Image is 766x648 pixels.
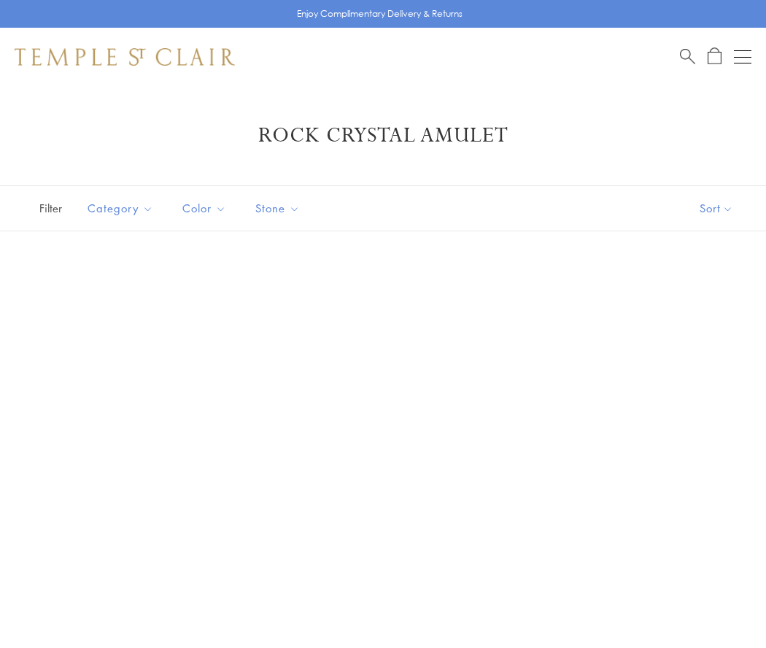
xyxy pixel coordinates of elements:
[708,47,721,66] a: Open Shopping Bag
[171,192,237,225] button: Color
[244,192,311,225] button: Stone
[77,192,164,225] button: Category
[15,48,235,66] img: Temple St. Clair
[667,186,766,231] button: Show sort by
[175,199,237,217] span: Color
[248,199,311,217] span: Stone
[734,48,751,66] button: Open navigation
[297,7,463,21] p: Enjoy Complimentary Delivery & Returns
[80,199,164,217] span: Category
[36,123,730,149] h1: Rock Crystal Amulet
[680,47,695,66] a: Search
